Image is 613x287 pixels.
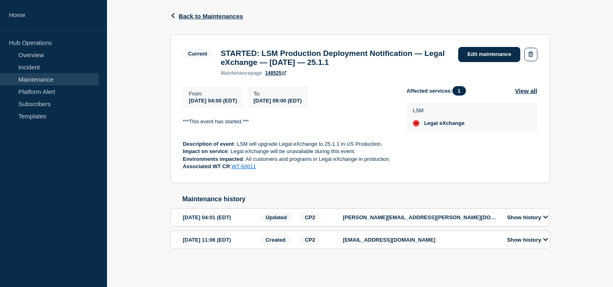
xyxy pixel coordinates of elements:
[183,235,258,245] div: [DATE] 11:06 (EDT)
[221,70,250,76] span: maintenance
[183,213,258,222] div: [DATE] 04:01 (EDT)
[453,86,466,96] span: 1
[261,213,292,222] span: Updated
[261,235,291,245] span: Created
[221,49,450,67] h3: STARTED: LSM Production Deployment Notification — Legal eXchange — [DATE] — 25.1.1
[413,120,419,127] div: down
[343,214,498,220] p: [PERSON_NAME][EMAIL_ADDRESS][PERSON_NAME][DOMAIN_NAME]
[183,163,394,170] p: :
[254,98,302,104] span: [DATE] 09:00 (EDT)
[232,163,256,169] a: WT-60011
[170,13,243,20] button: Back to Maintenances
[254,91,302,97] p: To :
[458,47,520,62] a: Edit maintenance
[183,148,394,155] p: : Legal eXchange will be unavailable during this event.
[183,141,234,147] strong: Description of event
[183,140,394,148] p: : LSM will upgrade Legal eXchange to 25.1.1 in US Production.
[424,120,465,127] span: Legal eXchange
[189,91,237,97] p: From :
[189,98,237,104] span: [DATE] 04:00 (EDT)
[179,13,243,20] span: Back to Maintenances
[183,156,394,163] p: : All customers and programs in Legal eXchange in production.
[300,235,321,245] span: CP2
[413,107,465,113] p: LSM
[265,70,286,76] a: 148525
[183,163,230,169] strong: Associated WT CR
[183,156,243,162] strong: Environments impacted
[183,49,213,58] span: Current
[183,148,228,154] strong: Impact on service
[407,86,470,96] span: Affected services:
[300,213,321,222] span: CP2
[221,70,262,76] p: page
[183,196,550,203] h2: Maintenance history
[505,236,551,243] button: Show history
[343,237,498,243] p: [EMAIL_ADDRESS][DOMAIN_NAME]
[515,86,537,96] button: View all
[505,214,551,221] button: Show history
